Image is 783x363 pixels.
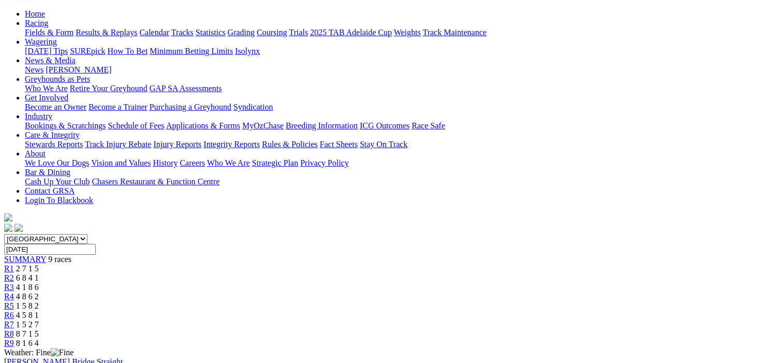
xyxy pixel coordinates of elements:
[85,140,151,149] a: Track Injury Rebate
[4,329,14,338] a: R8
[150,84,222,93] a: GAP SA Assessments
[207,158,250,167] a: Who We Are
[25,196,93,205] a: Login To Blackbook
[108,121,164,130] a: Schedule of Fees
[25,177,90,186] a: Cash Up Your Club
[166,121,240,130] a: Applications & Forms
[289,28,308,37] a: Trials
[108,47,148,55] a: How To Bet
[16,273,39,282] span: 6 8 4 1
[25,84,779,93] div: Greyhounds as Pets
[4,244,96,255] input: Select date
[16,292,39,301] span: 4 8 6 2
[48,255,71,264] span: 9 races
[423,28,486,37] a: Track Maintenance
[150,103,231,111] a: Purchasing a Greyhound
[25,65,779,75] div: News & Media
[150,47,233,55] a: Minimum Betting Limits
[16,301,39,310] span: 1 5 8 2
[16,339,39,347] span: 8 1 6 4
[25,177,779,186] div: Bar & Dining
[25,186,75,195] a: Contact GRSA
[4,224,12,232] img: facebook.svg
[25,93,68,102] a: Get Involved
[310,28,392,37] a: 2025 TAB Adelaide Cup
[25,130,80,139] a: Care & Integrity
[4,283,14,292] a: R3
[25,112,52,121] a: Industry
[25,47,779,56] div: Wagering
[139,28,169,37] a: Calendar
[51,348,73,357] img: Fine
[25,168,70,177] a: Bar & Dining
[242,121,284,130] a: MyOzChase
[360,121,409,130] a: ICG Outcomes
[88,103,147,111] a: Become a Trainer
[25,121,779,130] div: Industry
[394,28,421,37] a: Weights
[25,140,779,149] div: Care & Integrity
[233,103,273,111] a: Syndication
[25,28,73,37] a: Fields & Form
[235,47,260,55] a: Isolynx
[16,329,39,338] span: 8 7 1 5
[4,301,14,310] a: R5
[76,28,137,37] a: Results & Replays
[203,140,260,149] a: Integrity Reports
[262,140,318,149] a: Rules & Policies
[4,348,73,357] span: Weather: Fine
[25,121,106,130] a: Bookings & Scratchings
[286,121,358,130] a: Breeding Information
[25,19,48,27] a: Racing
[228,28,255,37] a: Grading
[25,103,779,112] div: Get Involved
[360,140,407,149] a: Stay On Track
[153,140,201,149] a: Injury Reports
[25,84,68,93] a: Who We Are
[180,158,205,167] a: Careers
[196,28,226,37] a: Statistics
[4,213,12,222] img: logo-grsa-white.png
[4,273,14,282] span: R2
[16,283,39,292] span: 4 1 8 6
[4,292,14,301] a: R4
[25,9,45,18] a: Home
[25,149,46,158] a: About
[257,28,287,37] a: Coursing
[25,65,43,74] a: News
[171,28,194,37] a: Tracks
[46,65,111,74] a: [PERSON_NAME]
[25,158,779,168] div: About
[16,264,39,273] span: 2 7 1 5
[16,320,39,329] span: 1 5 2 7
[4,264,14,273] a: R1
[25,28,779,37] div: Racing
[25,103,86,111] a: Become an Owner
[25,75,90,83] a: Greyhounds as Pets
[92,177,219,186] a: Chasers Restaurant & Function Centre
[411,121,445,130] a: Race Safe
[4,311,14,320] a: R6
[153,158,178,167] a: History
[25,47,68,55] a: [DATE] Tips
[4,255,46,264] a: SUMMARY
[25,158,89,167] a: We Love Our Dogs
[25,140,83,149] a: Stewards Reports
[252,158,298,167] a: Strategic Plan
[300,158,349,167] a: Privacy Policy
[4,339,14,347] a: R9
[320,140,358,149] a: Fact Sheets
[16,311,39,320] span: 4 5 8 1
[70,47,105,55] a: SUREpick
[25,37,57,46] a: Wagering
[14,224,23,232] img: twitter.svg
[25,56,76,65] a: News & Media
[4,320,14,329] a: R7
